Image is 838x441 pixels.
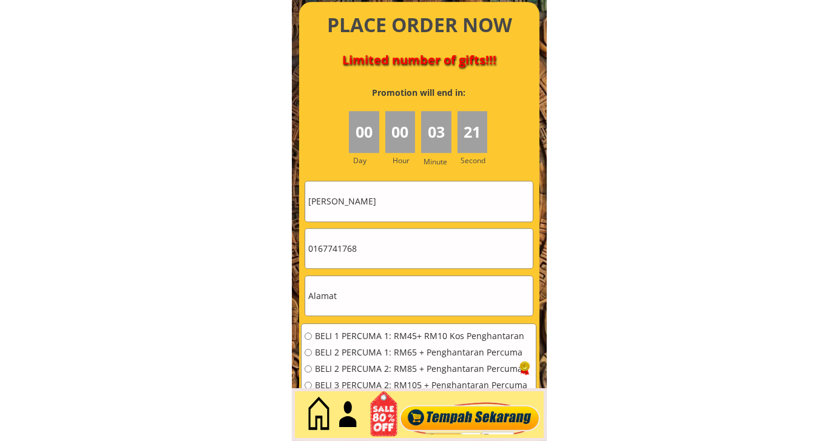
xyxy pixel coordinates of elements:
input: Nama [305,181,533,221]
h3: Promotion will end in: [350,86,487,99]
h3: Hour [393,155,418,166]
input: Telefon [305,229,533,268]
span: BELI 2 PERCUMA 1: RM65 + Penghantaran Percuma [315,348,527,357]
span: BELI 1 PERCUMA 1: RM45+ RM10 Kos Penghantaran [315,332,527,340]
h3: Second [461,155,490,166]
input: Alamat [305,276,533,315]
h4: Limited number of gifts!!! [313,53,525,67]
span: BELI 3 PERCUMA 2: RM105 + Penghantaran Percuma [315,381,527,389]
h3: Day [353,155,384,166]
h3: Minute [424,156,450,167]
h4: PLACE ORDER NOW [313,12,525,39]
span: BELI 2 PERCUMA 2: RM85 + Penghantaran Percuma [315,365,527,373]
